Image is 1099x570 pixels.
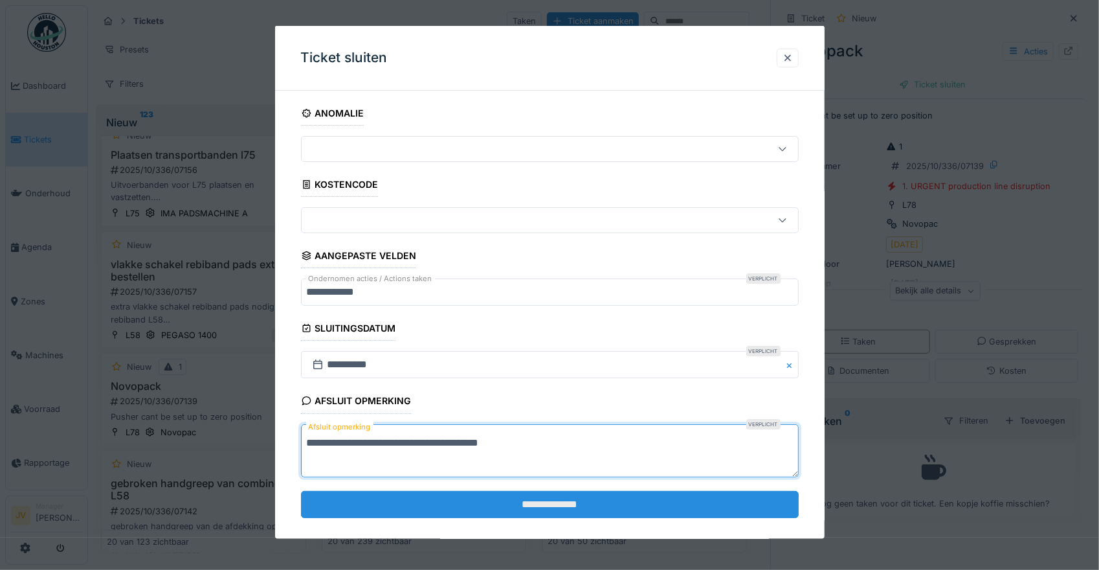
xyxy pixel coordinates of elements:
div: Aangepaste velden [301,246,417,268]
div: Kostencode [301,175,379,197]
h3: Ticket sluiten [301,50,388,66]
div: Sluitingsdatum [301,319,396,341]
div: Anomalie [301,104,364,126]
button: Close [784,351,799,378]
label: Afsluit opmerking [306,418,373,435]
div: Afsluit opmerking [301,391,412,413]
div: Verplicht [746,418,781,429]
label: Ondernomen acties / Actions taken [306,273,435,284]
div: Verplicht [746,273,781,284]
div: Verplicht [746,346,781,356]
